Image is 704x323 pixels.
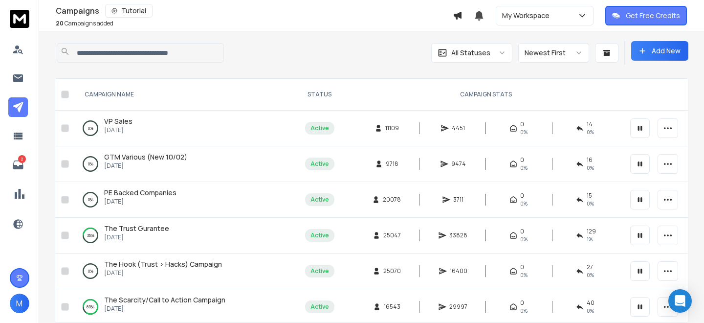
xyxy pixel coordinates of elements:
span: 15 [587,192,592,200]
span: 1 % [587,235,593,243]
p: [DATE] [104,233,169,241]
th: STATUS [292,79,347,111]
span: 0 % [587,271,594,279]
a: PE Backed Companies [104,188,176,198]
span: 3711 [453,196,463,204]
span: PE Backed Companies [104,188,176,197]
span: 16 [587,156,593,164]
span: 0% [520,235,528,243]
span: 0 [520,120,524,128]
td: 36%The Trust Gurantee[DATE] [73,218,292,254]
span: 9474 [451,160,466,168]
span: 0 % [587,164,594,172]
span: 0% [520,164,528,172]
div: Active [310,303,329,311]
span: 40 [587,299,594,307]
p: [DATE] [104,269,222,277]
button: M [10,294,29,313]
span: 0% [520,200,528,208]
div: Active [310,267,329,275]
a: The Hook (Trust > Hacks) Campaign [104,259,222,269]
span: 4451 [452,124,465,132]
p: 85 % [87,302,94,312]
span: The Hook (Trust > Hacks) Campaign [104,259,222,269]
p: [DATE] [104,198,176,206]
span: 20 [56,19,64,27]
span: 0 % [587,307,594,315]
span: 25070 [383,267,401,275]
p: 0 % [88,195,93,205]
span: 0 [520,263,524,271]
a: 2 [8,155,28,175]
p: Campaigns added [56,20,113,27]
td: 0%VP Sales[DATE] [73,111,292,146]
span: 0 % [587,200,594,208]
span: 0 [520,299,524,307]
button: Add New [631,41,688,61]
span: 14 [587,120,593,128]
div: Active [310,160,329,168]
span: 129 [587,228,596,235]
span: GTM Various (New 10/02) [104,152,187,161]
div: Active [310,124,329,132]
span: 0 [520,156,524,164]
span: 0 [520,192,524,200]
td: 0%GTM Various (New 10/02)[DATE] [73,146,292,182]
th: CAMPAIGN NAME [73,79,292,111]
p: Get Free Credits [626,11,680,21]
p: 0 % [88,123,93,133]
a: The Trust Gurantee [104,224,169,233]
span: 0 % [587,128,594,136]
button: Newest First [518,43,589,63]
p: [DATE] [104,126,132,134]
div: Open Intercom Messenger [668,289,692,313]
div: Active [310,231,329,239]
a: VP Sales [104,116,132,126]
div: Active [310,196,329,204]
button: Tutorial [105,4,153,18]
span: 33828 [449,231,467,239]
span: 16543 [384,303,400,311]
span: 20078 [383,196,401,204]
span: 0% [520,271,528,279]
th: CAMPAIGN STATS [347,79,624,111]
a: GTM Various (New 10/02) [104,152,187,162]
button: Get Free Credits [605,6,687,25]
p: All Statuses [451,48,490,58]
span: 0% [520,128,528,136]
p: My Workspace [502,11,553,21]
span: 25047 [383,231,401,239]
td: 0%PE Backed Companies[DATE] [73,182,292,218]
a: The Scarcity/Call to Action Campaign [104,295,225,305]
td: 0%The Hook (Trust > Hacks) Campaign[DATE] [73,254,292,289]
span: 11109 [385,124,399,132]
div: Campaigns [56,4,453,18]
span: 0% [520,307,528,315]
span: 0 [520,228,524,235]
p: [DATE] [104,162,187,170]
p: 0 % [88,266,93,276]
span: The Scarcity/Call to Action Campaign [104,295,225,304]
p: [DATE] [104,305,225,313]
p: 0 % [88,159,93,169]
span: 16400 [450,267,467,275]
span: 9718 [386,160,398,168]
span: 29997 [449,303,467,311]
span: 27 [587,263,593,271]
p: 2 [18,155,26,163]
p: 36 % [87,231,94,240]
